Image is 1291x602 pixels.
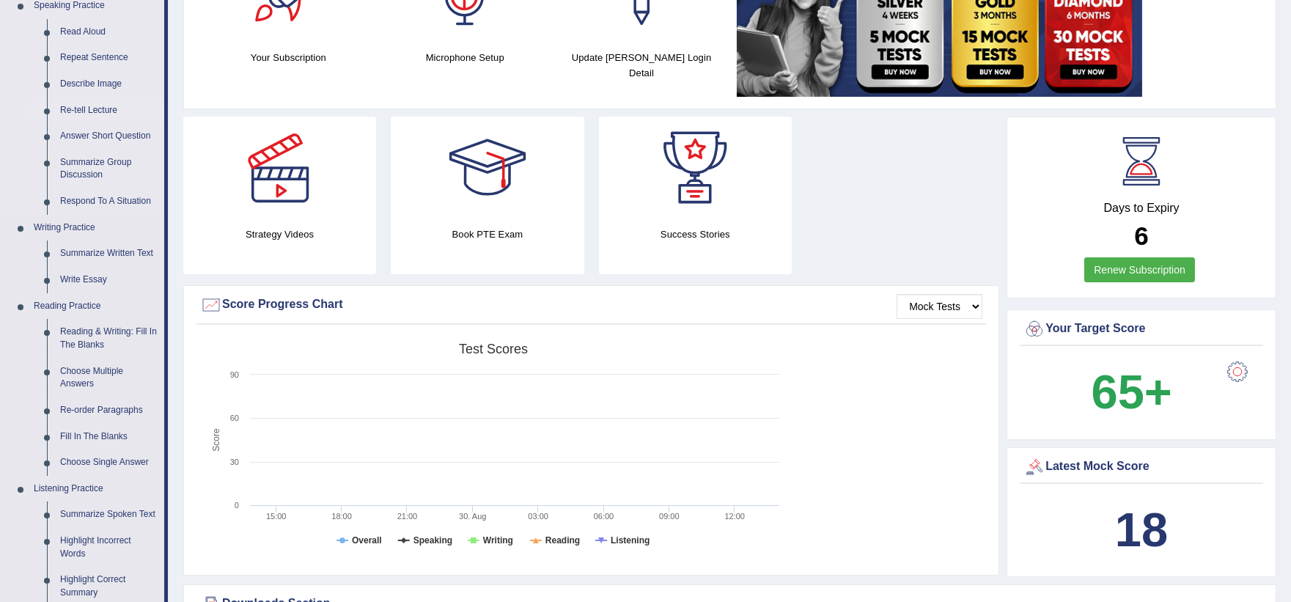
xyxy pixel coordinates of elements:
b: 6 [1134,221,1148,250]
a: Fill In The Blanks [54,424,164,450]
h4: Success Stories [599,227,792,242]
text: 21:00 [397,512,418,521]
tspan: Score [211,428,221,452]
a: Read Aloud [54,19,164,45]
text: 09:00 [659,512,680,521]
a: Renew Subscription [1084,257,1195,282]
b: 65+ [1092,365,1172,419]
div: Latest Mock Score [1023,456,1259,478]
a: Re-order Paragraphs [54,397,164,424]
tspan: Test scores [459,342,528,356]
a: Choose Single Answer [54,449,164,476]
h4: Strategy Videos [183,227,376,242]
h4: Update [PERSON_NAME] Login Detail [561,50,723,81]
a: Choose Multiple Answers [54,359,164,397]
text: 30 [230,458,239,466]
text: 12:00 [724,512,745,521]
a: Listening Practice [27,476,164,502]
tspan: Overall [352,535,382,546]
h4: Days to Expiry [1023,202,1259,215]
text: 60 [230,414,239,422]
a: Highlight Incorrect Words [54,528,164,567]
a: Summarize Group Discussion [54,150,164,188]
a: Describe Image [54,71,164,98]
text: 18:00 [331,512,352,521]
div: Your Target Score [1023,318,1259,340]
a: Reading & Writing: Fill In The Blanks [54,319,164,358]
tspan: Listening [611,535,650,546]
b: 18 [1115,503,1168,557]
tspan: Writing [483,535,513,546]
div: Score Progress Chart [200,294,982,316]
text: 03:00 [528,512,548,521]
tspan: 30. Aug [459,512,486,521]
a: Respond To A Situation [54,188,164,215]
a: Writing Practice [27,215,164,241]
text: 0 [235,501,239,510]
text: 15:00 [266,512,287,521]
a: Write Essay [54,267,164,293]
h4: Microphone Setup [384,50,546,65]
h4: Your Subscription [207,50,369,65]
text: 90 [230,370,239,379]
tspan: Reading [545,535,580,546]
text: 06:00 [594,512,614,521]
a: Reading Practice [27,293,164,320]
h4: Book PTE Exam [391,227,584,242]
a: Summarize Written Text [54,241,164,267]
a: Re-tell Lecture [54,98,164,124]
a: Summarize Spoken Text [54,502,164,528]
a: Answer Short Question [54,123,164,150]
a: Repeat Sentence [54,45,164,71]
tspan: Speaking [413,535,452,546]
